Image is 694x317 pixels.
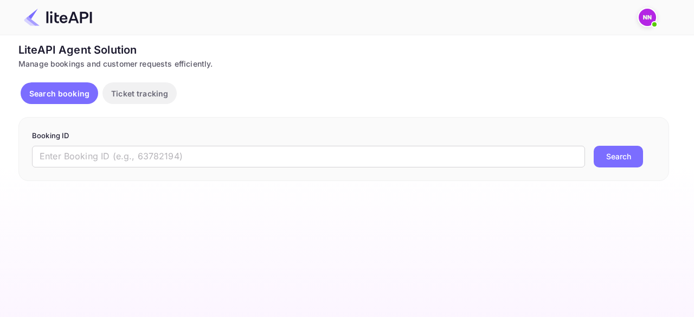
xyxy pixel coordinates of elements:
div: Manage bookings and customer requests efficiently. [18,58,669,69]
img: N/A N/A [639,9,656,26]
input: Enter Booking ID (e.g., 63782194) [32,146,585,167]
img: LiteAPI Logo [24,9,92,26]
p: Booking ID [32,131,656,141]
button: Search [594,146,643,167]
p: Ticket tracking [111,88,168,99]
div: LiteAPI Agent Solution [18,42,669,58]
p: Search booking [29,88,89,99]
